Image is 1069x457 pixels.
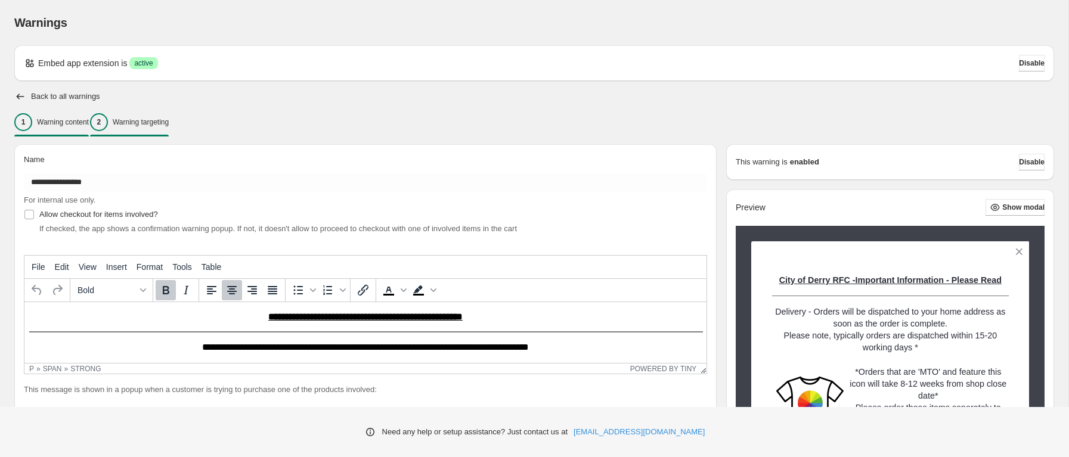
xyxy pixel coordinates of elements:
button: Align left [202,280,222,300]
button: Disable [1019,55,1045,71]
button: Show modal [986,199,1045,216]
strong: enabled [790,156,819,168]
button: 1Warning content [14,110,89,135]
div: Numbered list [318,280,348,300]
p: Embed app extension is [38,57,127,69]
p: This message is shown in a popup when a customer is trying to purchase one of the products involved: [24,384,707,396]
button: Undo [27,280,47,300]
button: Align center [222,280,242,300]
span: Disable [1019,157,1045,167]
span: active [134,58,153,68]
span: Name [24,155,45,164]
button: Formats [73,280,150,300]
span: Tools [172,262,192,272]
button: Redo [47,280,67,300]
button: Italic [176,280,196,300]
div: » [64,365,69,373]
span: Bold [78,285,136,295]
button: Disable [1019,154,1045,170]
span: Allow checkout for items involved? [39,210,158,219]
span: If checked, the app shows a confirmation warning popup. If not, it doesn't allow to proceed to ch... [39,224,517,233]
p: This warning is [736,156,788,168]
span: Format [137,262,163,272]
iframe: Rich Text Area [24,302,707,363]
p: Warning targeting [113,117,169,127]
button: Bold [156,280,176,300]
div: » [36,365,41,373]
strong: City of Derry RFC -Important Information - Please Read [779,275,1002,285]
div: Bullet list [288,280,318,300]
span: Insert [106,262,127,272]
p: *Orders that are 'MTO' and feature this icon will take 8-12 weeks from shop close date* [848,366,1008,402]
div: span [43,365,62,373]
a: Powered by Tiny [630,365,697,373]
div: 2 [90,113,108,131]
div: Text color [379,280,408,300]
button: Align right [242,280,262,300]
span: File [32,262,45,272]
a: [EMAIL_ADDRESS][DOMAIN_NAME] [574,426,705,438]
body: Rich Text Area. Press ALT-0 for help. [5,10,677,307]
span: Disable [1019,58,1045,68]
span: Show modal [1002,203,1045,212]
div: Background color [408,280,438,300]
span: Edit [55,262,69,272]
span: Warnings [14,16,67,29]
button: Justify [262,280,283,300]
button: 2Warning targeting [90,110,169,135]
p: Please note, typically orders are dispatched within 15-20 working days * [772,329,1009,353]
div: strong [70,365,101,373]
div: Resize [696,363,707,374]
h2: Back to all warnings [31,92,100,101]
h2: Preview [736,203,766,213]
p: Please order these items seperately to items that do not contain this icon as your order will onl... [848,402,1008,449]
li: {{product.title}} [48,405,707,417]
div: 1 [14,113,32,131]
div: p [29,365,34,373]
span: Table [202,262,221,272]
span: View [79,262,97,272]
p: Delivery - Orders will be dispatched to your home address as soon as the order is complete. [772,306,1009,329]
p: Warning content [37,117,89,127]
button: Insert/edit link [353,280,373,300]
span: For internal use only. [24,195,95,204]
